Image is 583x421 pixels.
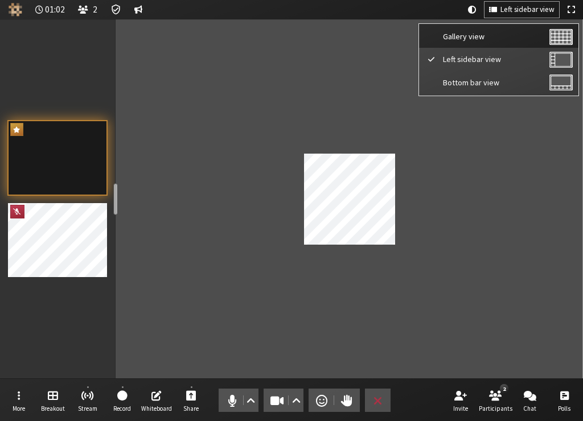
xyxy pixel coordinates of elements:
button: Audio settings [244,389,258,412]
span: 2 [93,5,97,14]
span: Record [113,405,131,412]
button: Open participant list [73,2,102,18]
div: 2 [500,384,508,393]
button: Raise hand [334,389,360,412]
img: Iotum [9,3,22,16]
button: Open shared whiteboard [141,385,173,416]
button: Using system theme [463,2,481,18]
span: Stream [78,405,97,412]
img: Gallery view [549,29,573,45]
span: Breakout [41,405,65,412]
span: More [13,405,25,412]
span: Bottom bar view [443,79,547,87]
button: Bottom bar view [419,72,578,96]
span: Chat [523,405,536,412]
button: Start streaming [72,385,104,416]
span: Left sidebar view [500,6,555,14]
button: Stop video (⌘+Shift+V) [264,389,303,412]
button: Left sidebar view [419,48,578,72]
span: Polls [558,405,570,412]
button: Open poll [548,385,580,416]
button: Open menu [3,385,35,416]
span: 01:02 [45,5,65,14]
span: Gallery view [443,32,547,41]
span: Invite [453,405,468,412]
button: Open chat [514,385,546,416]
button: Invite participants (⌘+Shift+I) [445,385,477,416]
button: Mute (⌘+Shift+A) [219,389,258,412]
button: Video setting [289,389,303,412]
button: Open menu [485,2,559,18]
button: Fullscreen [563,2,579,18]
img: Bottom bar view [549,75,573,90]
button: Manage Breakout Rooms [37,385,69,416]
div: Timer [31,2,70,18]
button: Send a reaction [309,389,334,412]
span: Left sidebar view [443,55,547,64]
span: Whiteboard [141,405,172,412]
button: End or leave meeting [365,389,391,412]
span: Participants [479,405,512,412]
section: Participant [116,19,583,378]
span: Share [183,405,199,412]
img: Left sidebar view [549,52,573,68]
button: Start recording [106,385,138,416]
div: Meeting details Encryption enabled [106,2,126,18]
button: Open participant list [479,385,511,416]
button: Gallery view [419,24,578,48]
button: Conversation [130,2,147,18]
button: Start sharing [175,385,207,416]
div: resize [113,183,118,215]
